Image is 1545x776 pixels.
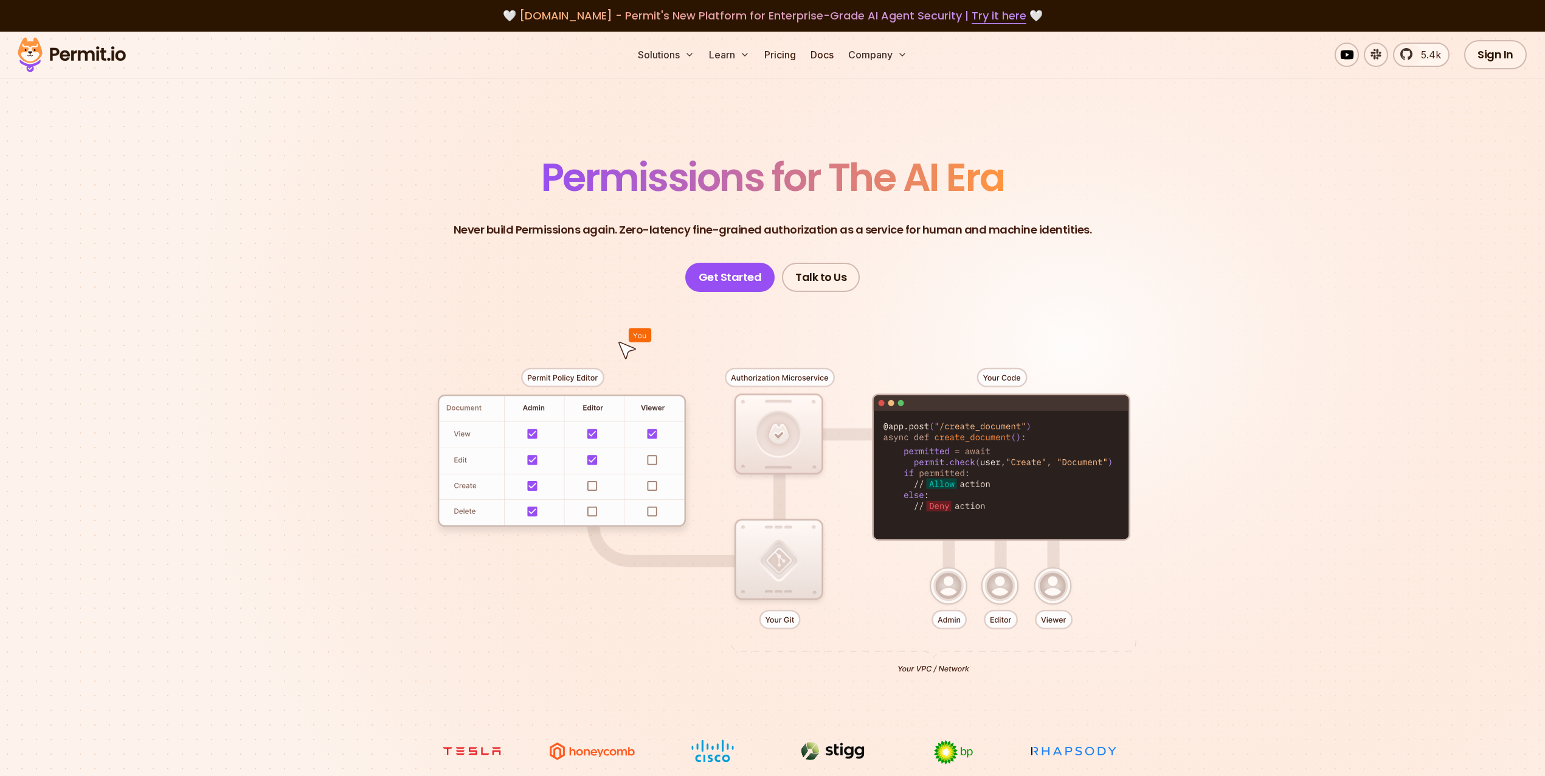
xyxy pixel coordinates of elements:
img: Rhapsody Health [1028,740,1119,763]
img: Cisco [667,740,758,763]
img: Honeycomb [547,740,638,763]
button: Company [843,43,912,67]
img: Permit logo [12,34,131,75]
a: Talk to Us [782,263,860,292]
img: tesla [426,740,517,763]
a: Sign In [1464,40,1527,69]
img: bp [908,740,999,765]
div: 🤍 🤍 [29,7,1516,24]
a: 5.4k [1393,43,1450,67]
a: Get Started [685,263,775,292]
span: 5.4k [1414,47,1441,62]
img: Stigg [787,740,879,763]
span: Permissions for The AI Era [541,150,1004,204]
a: Try it here [972,8,1026,24]
span: [DOMAIN_NAME] - Permit's New Platform for Enterprise-Grade AI Agent Security | [519,8,1026,23]
a: Pricing [759,43,801,67]
button: Learn [704,43,755,67]
a: Docs [806,43,838,67]
p: Never build Permissions again. Zero-latency fine-grained authorization as a service for human and... [454,221,1092,238]
button: Solutions [633,43,699,67]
